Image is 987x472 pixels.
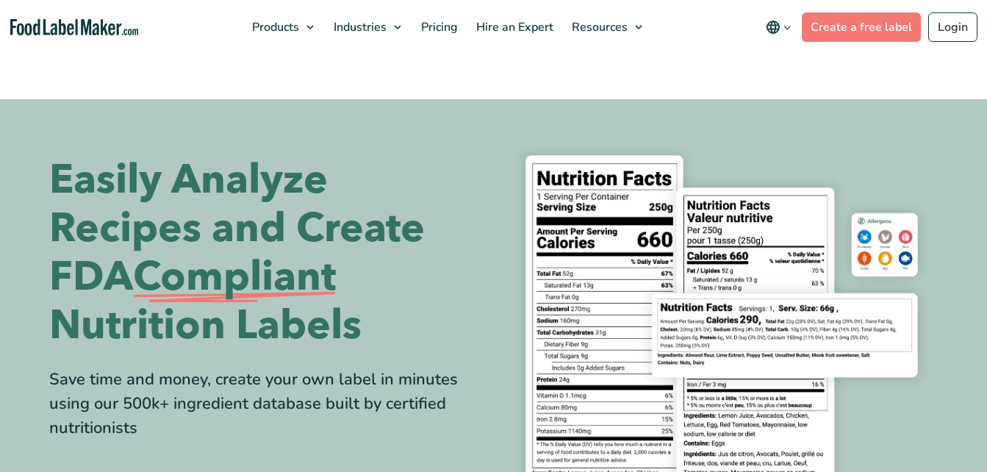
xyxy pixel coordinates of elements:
span: Compliant [133,253,336,301]
span: Resources [567,19,629,35]
span: Industries [329,19,388,35]
h1: Easily Analyze Recipes and Create FDA Nutrition Labels [49,156,483,350]
div: Save time and money, create your own label in minutes using our 500k+ ingredient database built b... [49,368,483,440]
a: Login [928,12,977,42]
a: Create a free label [802,12,921,42]
span: Products [248,19,301,35]
span: Pricing [417,19,459,35]
span: Hire an Expert [472,19,555,35]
